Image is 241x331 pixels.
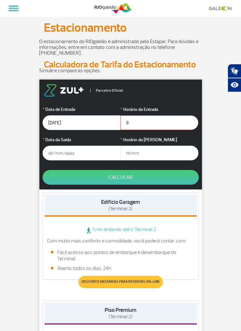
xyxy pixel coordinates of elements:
button: Calcular [43,170,199,185]
strong: Piso Premium [105,307,136,313]
span: (Terminal 2) [108,314,133,320]
label: Data da Saída [43,136,121,143]
span: (Terminal 2) [108,206,133,212]
div: Plugin de acessibilidade da Hand Talk. [228,64,241,92]
p: O estacionamento do RIOgaleão é administrado pela Estapar. Para dúvidas e informações, entre em c... [39,39,202,56]
button: Abrir recursos assistivos. [228,78,241,92]
input: dd/mm/aaaa [43,146,121,160]
label: Data de Entrada [43,106,121,113]
p: Com muito mais conforto e comodidade, você poderá contar com: [47,238,194,244]
button: Abrir tradutor de língua de sinais. [228,64,241,78]
span: Desconto em diárias para reservas on-line [82,280,160,284]
p: Simule e compare as opções. [39,68,202,73]
li: Fácil acesso aos pontos de embarque e desembarque do Terminal [51,249,190,262]
h2: Calculadora de Tarifa do Estacionamento [39,62,202,68]
span: 1 min andando até o Terminal 2 [44,226,197,234]
img: logo-zul.png [43,84,85,96]
p: Estacionamento [44,19,197,37]
strong: Edifício Garagem [101,199,140,205]
span: Parceiro Oficial [90,89,123,92]
label: Horário da Entrada [120,106,198,113]
label: Horário da [PERSON_NAME] [120,136,198,143]
input: hh:mm [120,146,198,160]
input: dd/mm/aaaa [43,115,121,130]
input: hh:mm [120,115,198,130]
li: Aberto todos os dias, 24h [51,265,190,272]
